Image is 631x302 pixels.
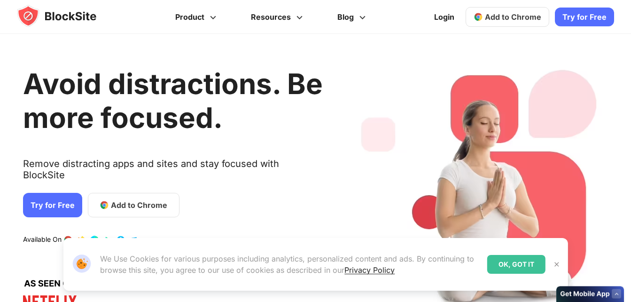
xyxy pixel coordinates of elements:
[23,235,62,245] text: Available On
[466,7,549,27] a: Add to Chrome
[100,253,479,276] p: We Use Cookies for various purposes including analytics, personalized content and ads. By continu...
[428,6,460,28] a: Login
[23,193,82,217] a: Try for Free
[17,5,115,27] img: blocksite-icon.5d769676.svg
[23,158,323,188] text: Remove distracting apps and sites and stay focused with BlockSite
[487,255,545,274] div: OK, GOT IT
[555,8,614,26] a: Try for Free
[551,258,563,270] button: Close
[553,261,561,268] img: Close
[88,193,179,217] a: Add to Chrome
[485,12,541,22] span: Add to Chrome
[23,67,323,135] h1: Avoid distractions. Be more focused.
[111,199,167,211] span: Add to Chrome
[474,12,483,22] img: chrome-icon.svg
[344,265,395,275] a: Privacy Policy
